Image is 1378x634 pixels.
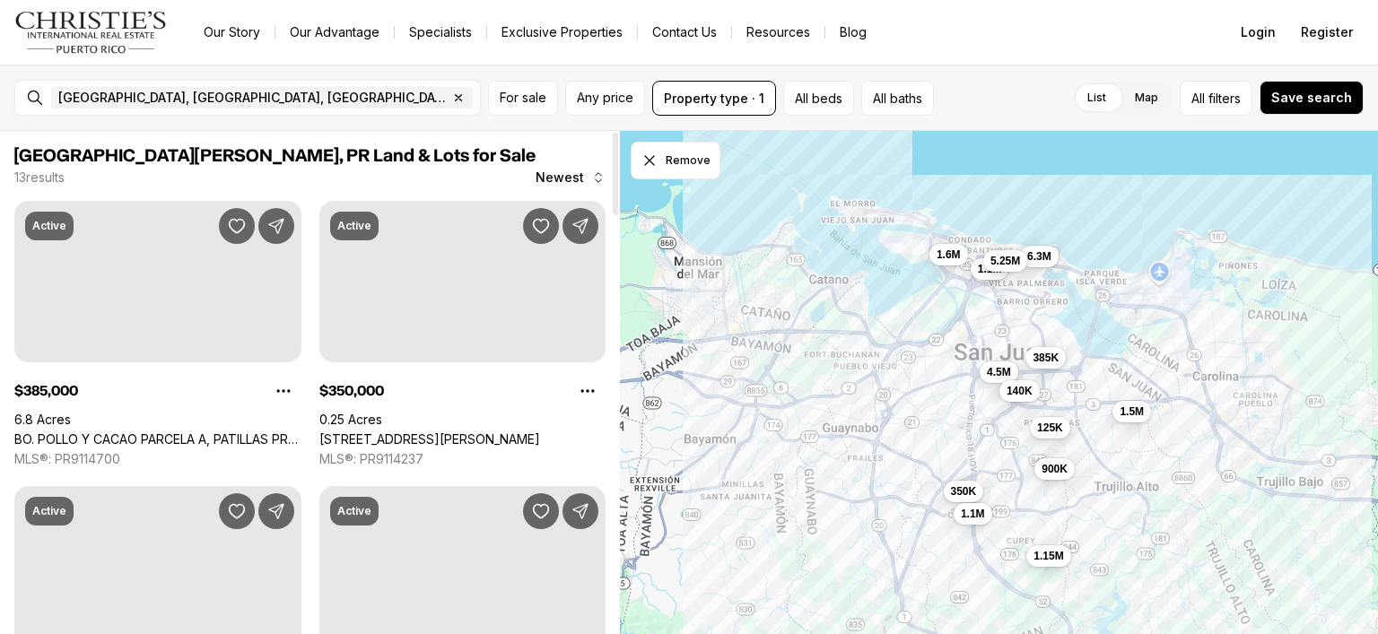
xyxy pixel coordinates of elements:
button: Property options [570,373,606,409]
span: 140K [1007,384,1033,398]
button: Newest [525,160,616,195]
span: 350K [950,484,976,499]
button: 125K [1030,417,1070,439]
span: 385K [1033,351,1059,365]
button: 5.25M [982,250,1026,272]
button: All beds [783,81,854,116]
p: Active [337,504,371,518]
span: 1.6M [936,248,960,262]
button: Login [1230,14,1286,50]
span: filters [1208,89,1241,108]
button: Save Property: BO. POLLO Y CACAO PARCELA A [219,208,255,244]
button: 1.5M [1112,401,1151,422]
span: Save search [1271,91,1352,105]
button: Property options [266,373,301,409]
button: Share Property [563,493,598,529]
label: List [1073,82,1121,114]
button: Property type · 1 [652,81,776,116]
button: For sale [488,81,558,116]
span: Register [1301,25,1353,39]
span: 1.5M [1120,404,1144,419]
button: 1.6M [929,244,967,265]
button: Save search [1260,81,1364,115]
button: 1.1M [970,258,1008,280]
span: 5.25M [990,254,1019,268]
p: Active [337,219,371,233]
button: 6.3M [1020,246,1059,267]
p: Active [32,504,66,518]
span: 1.15M [1033,549,1063,563]
a: BO. POLLO Y CACAO PARCELA A, PATILLAS PR, 00723 [14,431,301,447]
span: 6.3M [1027,249,1051,264]
button: Dismiss drawing [631,142,720,179]
button: 900K [1034,458,1075,480]
button: Share Property [258,493,294,529]
span: 4.5M [987,365,1011,379]
span: All [1191,89,1205,108]
span: 900K [1042,462,1068,476]
label: Map [1121,82,1173,114]
span: Newest [536,170,584,185]
span: 1.1M [977,262,1001,276]
a: Specialists [395,20,486,45]
span: [GEOGRAPHIC_DATA][PERSON_NAME], PR Land & Lots for Sale [14,147,536,165]
button: 1.15M [1026,545,1070,567]
p: Active [32,219,66,233]
img: logo [14,11,168,54]
a: MALVA #23, SAN JUAN, PR PR, 00921 [319,431,540,447]
span: [GEOGRAPHIC_DATA], [GEOGRAPHIC_DATA], [GEOGRAPHIC_DATA] [58,91,448,105]
a: Our Story [189,20,275,45]
button: 4.5M [980,361,1018,383]
button: Allfilters [1180,81,1252,116]
button: 385K [1025,347,1066,369]
p: 13 results [14,170,65,185]
a: Blog [825,20,881,45]
button: 140K [999,380,1040,402]
button: Save Property: 3 AVE. 65 INFANTERIA [219,493,255,529]
button: All baths [861,81,934,116]
a: Exclusive Properties [487,20,637,45]
span: 1.1M [961,507,985,521]
button: Share Property [258,208,294,244]
span: Login [1241,25,1276,39]
button: Save Property: MALVA #23 [523,208,559,244]
span: 125K [1037,421,1063,435]
button: 350K [943,481,983,502]
button: Register [1290,14,1364,50]
button: Share Property [563,208,598,244]
span: For sale [500,91,546,105]
a: Our Advantage [275,20,394,45]
button: Any price [565,81,645,116]
button: Save Property: 14 Acre LAGOON VIEW ESTATE [523,493,559,529]
span: Any price [577,91,633,105]
button: Contact Us [638,20,731,45]
a: Resources [732,20,824,45]
button: 1.1M [954,503,992,525]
